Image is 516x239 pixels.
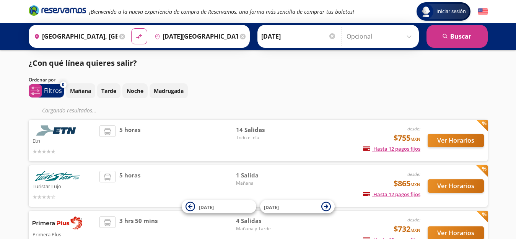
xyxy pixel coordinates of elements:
[127,87,143,95] p: Noche
[363,191,420,198] span: Hasta 12 pagos fijos
[478,7,488,16] button: English
[33,216,82,229] img: Primera Plus
[44,86,62,95] p: Filtros
[42,107,97,114] em: Cargando resultados ...
[260,200,335,213] button: [DATE]
[236,216,290,225] span: 4 Salidas
[236,134,290,141] span: Todo el día
[407,171,420,177] em: desde:
[236,171,290,180] span: 1 Salida
[70,87,91,95] p: Mañana
[33,171,82,181] img: Turistar Lujo
[428,134,484,147] button: Ver Horarios
[151,27,238,46] input: Buscar Destino
[31,27,117,46] input: Buscar Origen
[236,180,290,187] span: Mañana
[97,83,120,98] button: Tarde
[119,125,140,156] span: 5 horas
[33,181,96,190] p: Turistar Lujo
[89,8,354,15] em: ¡Bienvenido a la nueva experiencia de compra de Reservamos, una forma más sencilla de comprar tus...
[29,57,137,69] p: ¿Con qué línea quieres salir?
[119,171,140,201] span: 5 horas
[29,5,86,18] a: Brand Logo
[66,83,95,98] button: Mañana
[122,83,148,98] button: Noche
[394,178,420,189] span: $865
[236,125,290,134] span: 14 Salidas
[33,136,96,145] p: Etn
[199,204,214,210] span: [DATE]
[363,145,420,152] span: Hasta 12 pagos fijos
[154,87,184,95] p: Madrugada
[236,225,290,232] span: Mañana y Tarde
[33,229,96,239] p: Primera Plus
[410,136,420,142] small: MXN
[264,204,279,210] span: [DATE]
[29,76,55,83] p: Ordenar por
[150,83,188,98] button: Madrugada
[428,179,484,193] button: Ver Horarios
[33,125,82,136] img: Etn
[182,200,256,213] button: [DATE]
[394,132,420,144] span: $755
[410,182,420,187] small: MXN
[29,84,64,98] button: 0Filtros
[29,5,86,16] i: Brand Logo
[261,27,336,46] input: Elegir Fecha
[410,227,420,233] small: MXN
[347,27,415,46] input: Opcional
[62,81,64,88] span: 0
[101,87,116,95] p: Tarde
[426,25,488,48] button: Buscar
[394,223,420,235] span: $732
[433,8,469,15] span: Iniciar sesión
[407,125,420,132] em: desde:
[407,216,420,223] em: desde:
